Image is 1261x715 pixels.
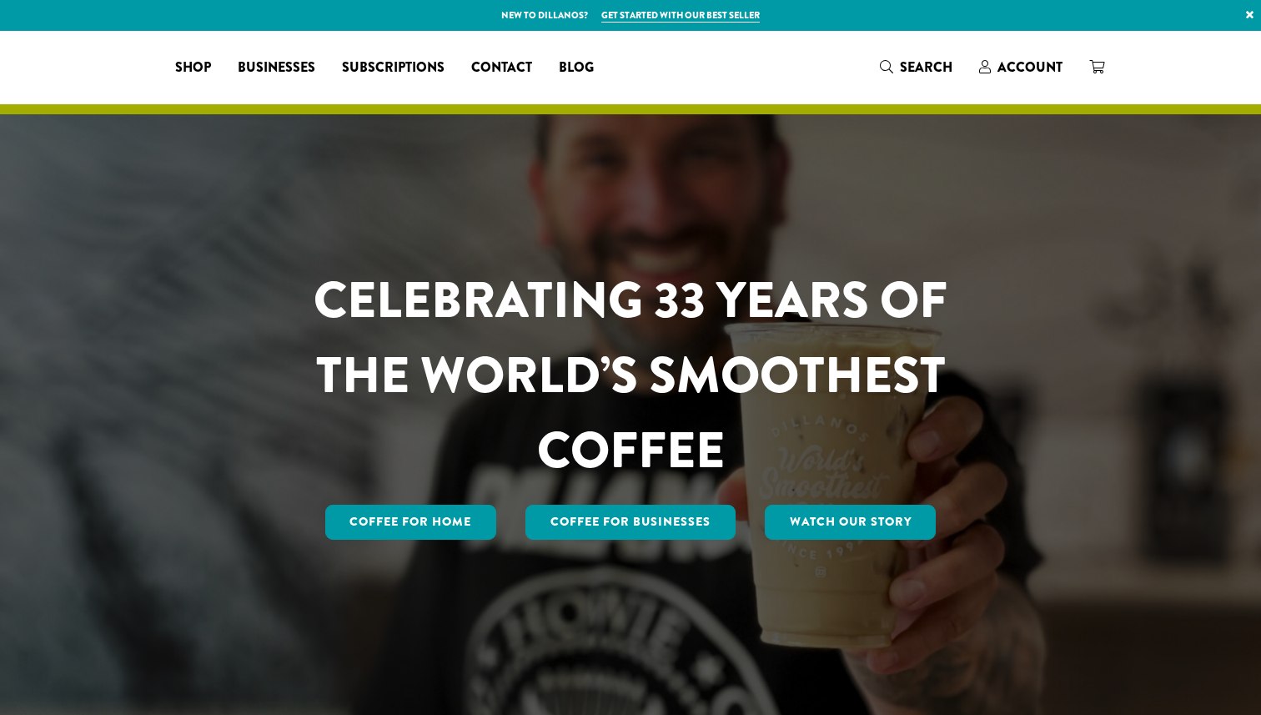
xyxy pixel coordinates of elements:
[559,58,594,78] span: Blog
[900,58,952,77] span: Search
[162,54,224,81] a: Shop
[264,263,997,488] h1: CELEBRATING 33 YEARS OF THE WORLD’S SMOOTHEST COFFEE
[238,58,315,78] span: Businesses
[867,53,966,81] a: Search
[525,505,736,540] a: Coffee For Businesses
[342,58,445,78] span: Subscriptions
[765,505,937,540] a: Watch Our Story
[175,58,211,78] span: Shop
[601,8,760,23] a: Get started with our best seller
[325,505,497,540] a: Coffee for Home
[997,58,1063,77] span: Account
[471,58,532,78] span: Contact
